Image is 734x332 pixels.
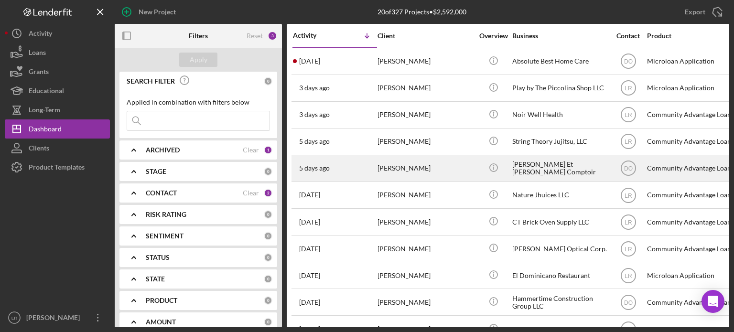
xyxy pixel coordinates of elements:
b: ARCHIVED [146,146,180,154]
div: Play by The Piccolina Shop LLC [512,75,608,101]
text: LR [625,112,632,118]
button: Activity [5,24,110,43]
div: Apply [190,53,207,67]
div: Loans [29,43,46,64]
div: Hammertime Construction Group LLC [512,289,608,315]
div: Dashboard [29,119,62,141]
button: Export [675,2,729,21]
div: Applied in combination with filters below [127,98,270,106]
button: Dashboard [5,119,110,139]
div: [PERSON_NAME] [378,129,473,154]
text: DO [624,165,633,172]
text: LR [625,139,632,145]
div: 0 [264,167,272,176]
button: Educational [5,81,110,100]
div: 0 [264,77,272,86]
div: Activity [293,32,335,39]
div: [PERSON_NAME] Optical Corp. [512,236,608,261]
time: 2025-08-22 15:25 [299,218,320,226]
time: 2025-08-26 21:07 [299,84,330,92]
text: DO [624,58,633,65]
div: Long-Term [29,100,60,122]
div: Nature Jhuices LLC [512,182,608,208]
div: [PERSON_NAME] Et [PERSON_NAME] Comptoir [512,156,608,181]
text: LR [625,272,632,279]
div: 0 [264,296,272,305]
div: Product Templates [29,158,85,179]
text: LR [11,315,17,321]
div: Noir Well Health [512,102,608,128]
text: LR [625,219,632,225]
div: [PERSON_NAME] [24,308,86,330]
div: 3 [268,31,277,41]
div: [PERSON_NAME] [378,209,473,235]
button: Apply [179,53,217,67]
div: 0 [264,232,272,240]
time: 2025-08-19 16:42 [299,299,320,306]
time: 2025-08-24 17:50 [299,164,330,172]
div: Absolute Best Home Care [512,49,608,74]
time: 2025-08-28 01:38 [299,57,320,65]
b: RISK RATING [146,211,186,218]
button: New Project [115,2,185,21]
div: [PERSON_NAME] [378,236,473,261]
text: DO [624,299,633,306]
div: [PERSON_NAME] [378,156,473,181]
div: 0 [264,253,272,262]
div: Clear [243,189,259,197]
div: Clients [29,139,49,160]
b: Filters [189,32,208,40]
b: SENTIMENT [146,232,183,240]
time: 2025-08-24 19:24 [299,138,330,145]
div: Client [378,32,473,40]
time: 2025-08-22 19:13 [299,191,320,199]
text: LR [625,246,632,252]
div: 0 [264,210,272,219]
a: Clients [5,139,110,158]
button: Long-Term [5,100,110,119]
div: Business [512,32,608,40]
div: String Theory Jujitsu, LLC [512,129,608,154]
div: 20 of 327 Projects • $2,592,000 [378,8,466,16]
div: [PERSON_NAME] [378,289,473,315]
b: STAGE [146,168,166,175]
button: Product Templates [5,158,110,177]
div: Grants [29,62,49,84]
time: 2025-08-21 19:41 [299,272,320,279]
time: 2025-08-22 15:15 [299,245,320,253]
text: LR [625,85,632,92]
b: AMOUNT [146,318,176,326]
button: LR[PERSON_NAME] [5,308,110,327]
text: LR [625,192,632,199]
div: Export [685,2,705,21]
div: [PERSON_NAME] [378,182,473,208]
div: [PERSON_NAME] [378,49,473,74]
div: Clear [243,146,259,154]
b: STATUS [146,254,170,261]
button: Loans [5,43,110,62]
div: Activity [29,24,52,45]
div: [PERSON_NAME] [378,75,473,101]
div: Overview [475,32,511,40]
time: 2025-08-26 15:56 [299,111,330,118]
div: 0 [264,318,272,326]
b: SEARCH FILTER [127,77,175,85]
b: CONTACT [146,189,177,197]
div: [PERSON_NAME] [378,263,473,288]
div: Educational [29,81,64,103]
button: Grants [5,62,110,81]
div: 0 [264,275,272,283]
b: PRODUCT [146,297,177,304]
div: [PERSON_NAME] [378,102,473,128]
div: El Dominicano Restaurant [512,263,608,288]
b: STATE [146,275,165,283]
div: Reset [247,32,263,40]
div: 1 [264,146,272,154]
